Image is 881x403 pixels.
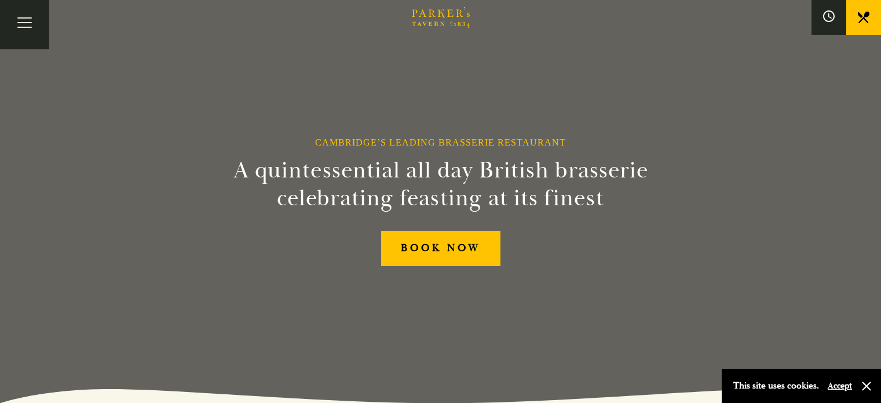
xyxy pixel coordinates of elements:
h1: Cambridge’s Leading Brasserie Restaurant [315,137,566,148]
h2: A quintessential all day British brasserie celebrating feasting at its finest [177,157,705,212]
p: This site uses cookies. [733,377,819,394]
a: BOOK NOW [381,231,500,266]
button: Close and accept [861,380,872,392]
button: Accept [828,380,852,391]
